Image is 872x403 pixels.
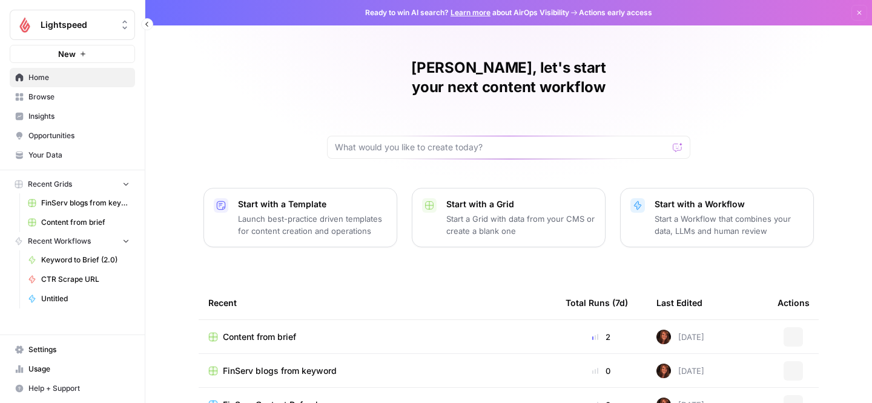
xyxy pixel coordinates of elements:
[22,289,135,308] a: Untitled
[208,365,546,377] a: FinServ blogs from keyword
[10,145,135,165] a: Your Data
[566,365,637,377] div: 0
[41,217,130,228] span: Content from brief
[327,58,690,97] h1: [PERSON_NAME], let's start your next content workflow
[566,286,628,319] div: Total Runs (7d)
[22,250,135,270] a: Keyword to Brief (2.0)
[10,45,135,63] button: New
[446,198,595,210] p: Start with a Grid
[203,188,397,247] button: Start with a TemplateLaunch best-practice driven templates for content creation and operations
[10,10,135,40] button: Workspace: Lightspeed
[365,7,569,18] span: Ready to win AI search? about AirOps Visibility
[28,150,130,161] span: Your Data
[28,179,72,190] span: Recent Grids
[223,331,296,343] span: Content from brief
[446,213,595,237] p: Start a Grid with data from your CMS or create a blank one
[10,359,135,379] a: Usage
[335,141,668,153] input: What would you like to create today?
[22,213,135,232] a: Content from brief
[14,14,36,36] img: Lightspeed Logo
[656,330,704,344] div: [DATE]
[656,364,704,378] div: [DATE]
[22,270,135,289] a: CTR Scrape URL
[566,331,637,343] div: 2
[655,213,804,237] p: Start a Workflow that combines your data, LLMs and human review
[10,68,135,87] a: Home
[412,188,606,247] button: Start with a GridStart a Grid with data from your CMS or create a blank one
[41,293,130,304] span: Untitled
[208,286,546,319] div: Recent
[238,198,387,210] p: Start with a Template
[655,198,804,210] p: Start with a Workflow
[28,344,130,355] span: Settings
[238,213,387,237] p: Launch best-practice driven templates for content creation and operations
[10,340,135,359] a: Settings
[41,255,130,265] span: Keyword to Brief (2.0)
[778,286,810,319] div: Actions
[10,175,135,193] button: Recent Grids
[28,236,91,247] span: Recent Workflows
[656,330,671,344] img: 29pd19jyq3m1b2eeoz0umwn6rt09
[10,126,135,145] a: Opportunities
[28,364,130,375] span: Usage
[10,87,135,107] a: Browse
[28,72,130,83] span: Home
[620,188,814,247] button: Start with a WorkflowStart a Workflow that combines your data, LLMs and human review
[28,92,130,102] span: Browse
[22,193,135,213] a: FinServ blogs from keyword
[41,19,114,31] span: Lightspeed
[41,274,130,285] span: CTR Scrape URL
[451,8,490,17] a: Learn more
[28,130,130,141] span: Opportunities
[656,364,671,378] img: 29pd19jyq3m1b2eeoz0umwn6rt09
[656,286,702,319] div: Last Edited
[58,48,76,60] span: New
[28,111,130,122] span: Insights
[28,383,130,394] span: Help + Support
[41,198,130,208] span: FinServ blogs from keyword
[579,7,652,18] span: Actions early access
[10,379,135,398] button: Help + Support
[223,365,337,377] span: FinServ blogs from keyword
[10,232,135,250] button: Recent Workflows
[208,331,546,343] a: Content from brief
[10,107,135,126] a: Insights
